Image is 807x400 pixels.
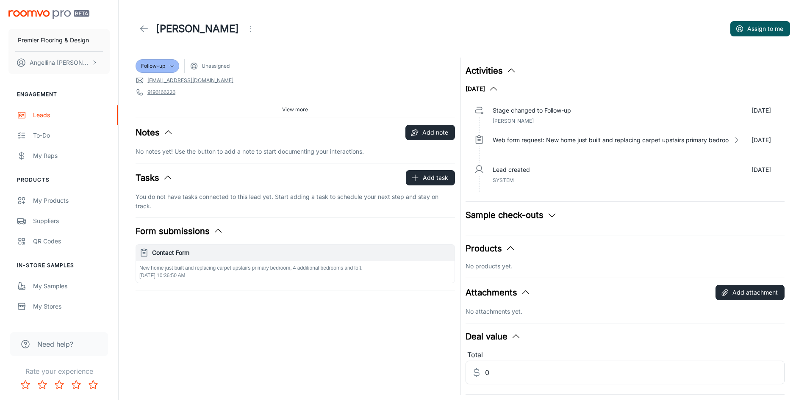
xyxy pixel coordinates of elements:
p: No products yet. [466,262,785,271]
p: You do not have tasks connected to this lead yet. Start adding a task to schedule your next step ... [136,192,455,211]
button: Rate 2 star [34,376,51,393]
button: Notes [136,126,173,139]
button: Products [466,242,516,255]
p: No attachments yet. [466,307,785,316]
p: Stage changed to Follow-up [493,106,571,115]
span: Unassigned [202,62,230,70]
p: New home just built and replacing carpet upstairs primary bedroom, 4 additional bedrooms and loft. [139,264,451,272]
div: My Samples [33,281,110,291]
button: [DATE] [466,84,499,94]
div: To-do [33,131,110,140]
button: Form submissions [136,225,223,237]
button: Attachments [466,286,531,299]
p: [DATE] [752,135,771,145]
div: My Reps [33,151,110,160]
button: Premier Flooring & Design [8,29,110,51]
h6: Contact Form [152,248,451,257]
button: Contact FormNew home just built and replacing carpet upstairs primary bedroom, 4 additional bedro... [136,245,455,283]
img: Roomvo PRO Beta [8,10,89,19]
span: Need help? [37,339,73,349]
button: Sample check-outs [466,209,557,221]
p: Web form request: New home just built and replacing carpet upstairs primary bedroo [493,135,729,145]
p: No notes yet! Use the button to add a note to start documenting your interactions. [136,147,455,156]
button: Rate 4 star [68,376,85,393]
button: Add attachment [715,285,785,300]
p: Premier Flooring & Design [18,36,89,45]
p: Angellina [PERSON_NAME] [30,58,89,67]
a: [EMAIL_ADDRESS][DOMAIN_NAME] [147,77,233,84]
span: [PERSON_NAME] [493,118,534,124]
div: Suppliers [33,216,110,226]
h1: [PERSON_NAME] [156,21,239,36]
a: 9196166226 [147,88,175,96]
button: View more [279,103,311,116]
input: Estimated deal value [485,361,785,384]
div: Follow-up [136,59,179,73]
button: Tasks [136,171,173,184]
button: Rate 5 star [85,376,102,393]
div: My Products [33,196,110,205]
p: [DATE] [752,106,771,115]
p: Rate your experience [7,366,111,376]
span: [DATE] 10:36:50 AM [139,273,186,279]
button: Open menu [242,20,259,37]
span: View more [282,106,308,113]
button: Deal value [466,330,521,343]
button: Add task [406,170,455,185]
span: System [493,177,514,183]
div: Leads [33,110,110,120]
button: Assign to me [730,21,790,36]
button: Activities [466,64,516,77]
div: Total [466,350,785,361]
p: Lead created [493,165,530,174]
button: Rate 1 star [17,376,34,393]
button: Rate 3 star [51,376,68,393]
div: My Stores [33,302,110,311]
p: [DATE] [752,165,771,174]
button: Add note [405,125,455,140]
span: Follow-up [141,62,165,70]
button: Angellina [PERSON_NAME] [8,52,110,74]
div: QR Codes [33,237,110,246]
